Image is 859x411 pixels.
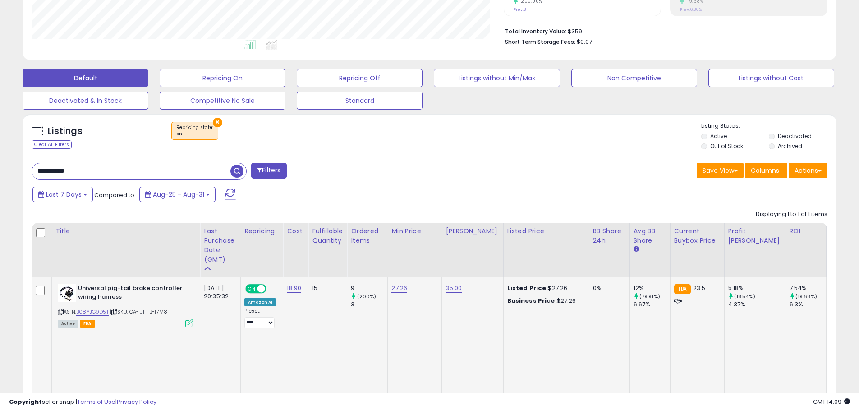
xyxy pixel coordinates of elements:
div: Current Buybox Price [674,226,721,245]
div: Cost [287,226,304,236]
span: ON [246,285,257,293]
div: ASIN: [58,284,193,326]
small: (18.54%) [734,293,755,300]
div: [DATE] 20:35:32 [204,284,234,300]
div: 3 [351,300,387,309]
span: OFF [265,285,280,293]
div: $27.26 [507,284,582,292]
span: 2025-09-8 14:09 GMT [813,397,850,406]
a: Privacy Policy [117,397,156,406]
div: 9 [351,284,387,292]
button: Listings without Cost [708,69,834,87]
div: 7.54% [790,284,826,292]
p: Listing States: [701,122,836,130]
button: Standard [297,92,423,110]
div: Title [55,226,196,236]
img: 41v6+W7IvGL._SL40_.jpg [58,284,76,302]
small: Avg BB Share. [634,245,639,254]
small: (79.91%) [639,293,660,300]
span: FBA [80,320,95,328]
div: ROI [790,226,822,236]
small: (19.68%) [795,293,817,300]
span: 23.5 [693,284,706,292]
div: on [176,131,213,137]
button: Filters [251,163,286,179]
label: Out of Stock [710,142,743,150]
div: Fulfillable Quantity [312,226,343,245]
small: Prev: 6.30% [680,7,702,12]
a: 35.00 [446,284,462,293]
div: Ordered Items [351,226,384,245]
button: Save View [697,163,744,178]
b: Listed Price: [507,284,548,292]
div: Amazon AI [244,298,276,306]
small: Prev: 3 [514,7,526,12]
div: 6.3% [790,300,826,309]
div: [PERSON_NAME] [446,226,499,236]
button: Default [23,69,148,87]
div: Last Purchase Date (GMT) [204,226,237,264]
button: × [213,118,222,127]
span: Repricing state : [176,124,213,138]
strong: Copyright [9,397,42,406]
label: Deactivated [778,132,812,140]
b: Business Price: [507,296,557,305]
button: Last 7 Days [32,187,93,202]
span: Aug-25 - Aug-31 [153,190,204,199]
div: Preset: [244,308,276,328]
small: (200%) [357,293,377,300]
label: Active [710,132,727,140]
span: $0.07 [577,37,592,46]
div: 0% [593,284,623,292]
div: Min Price [391,226,438,236]
div: Repricing [244,226,279,236]
button: Aug-25 - Aug-31 [139,187,216,202]
div: 15 [312,284,340,292]
button: Listings without Min/Max [434,69,560,87]
div: 12% [634,284,670,292]
a: Terms of Use [77,397,115,406]
b: Universal pig-tail brake controller wiring harness [78,284,188,303]
b: Short Term Storage Fees: [505,38,575,46]
div: $27.26 [507,297,582,305]
div: 4.37% [728,300,786,309]
span: Columns [751,166,779,175]
div: BB Share 24h. [593,226,626,245]
small: FBA [674,284,691,294]
a: B08YJG9D5T [76,308,109,316]
span: Last 7 Days [46,190,82,199]
div: 6.67% [634,300,670,309]
button: Non Competitive [571,69,697,87]
a: 18.90 [287,284,301,293]
button: Actions [789,163,827,178]
div: seller snap | | [9,398,156,406]
div: Profit [PERSON_NAME] [728,226,782,245]
span: All listings currently available for purchase on Amazon [58,320,78,328]
h5: Listings [48,125,83,138]
span: Compared to: [94,191,136,199]
button: Repricing Off [297,69,423,87]
li: $359 [505,25,821,36]
button: Columns [745,163,787,178]
button: Repricing On [160,69,285,87]
div: Listed Price [507,226,585,236]
div: Displaying 1 to 1 of 1 items [756,210,827,219]
div: 5.18% [728,284,786,292]
b: Total Inventory Value: [505,28,566,35]
button: Competitive No Sale [160,92,285,110]
span: | SKU: CA-UHFB-17M8 [110,308,167,315]
div: Avg BB Share [634,226,666,245]
button: Deactivated & In Stock [23,92,148,110]
div: Clear All Filters [32,140,72,149]
label: Archived [778,142,802,150]
a: 27.26 [391,284,407,293]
